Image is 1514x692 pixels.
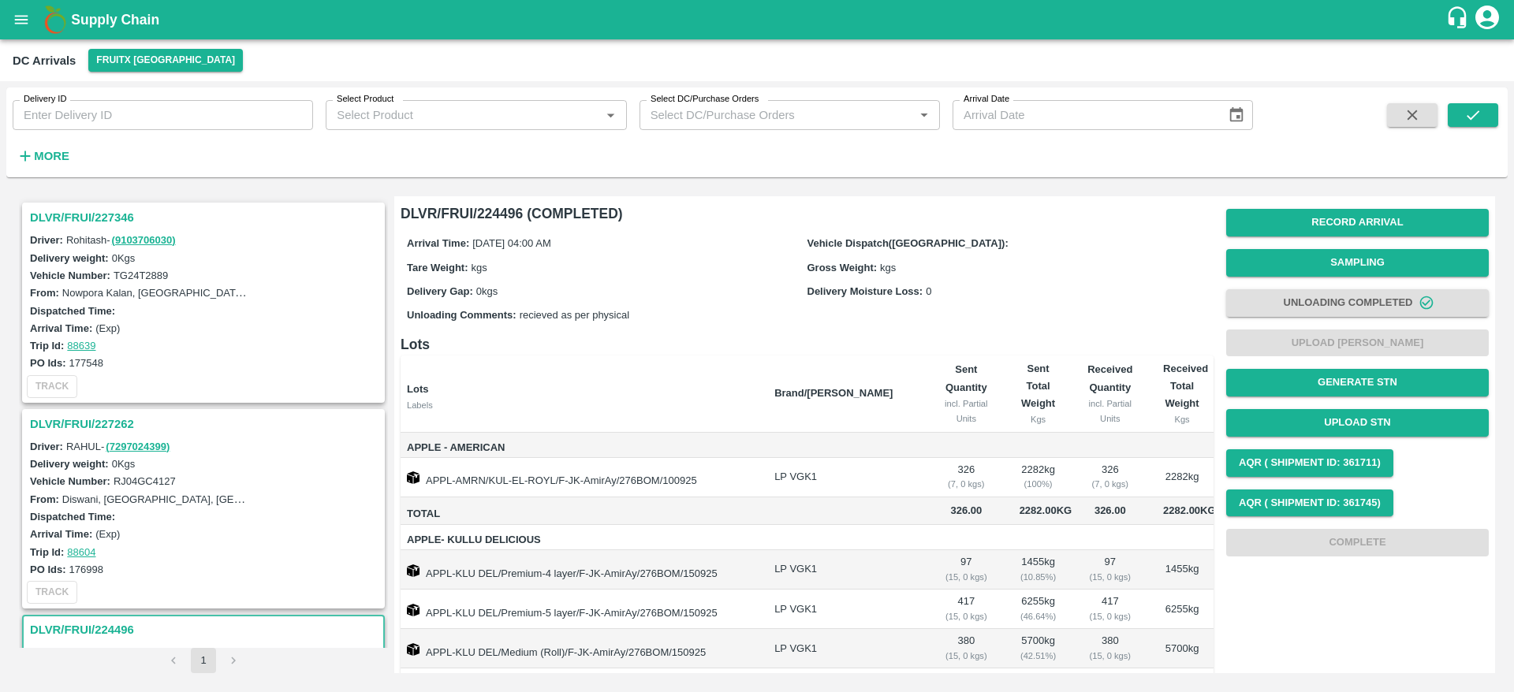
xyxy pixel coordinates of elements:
img: box [407,643,420,656]
label: Delivery weight: [30,252,109,264]
a: (9541200377) [103,646,167,658]
div: ( 15, 0 kgs) [938,609,994,623]
label: 176998 [69,564,103,575]
label: Unloading Comments: [407,309,516,321]
td: LP VGK1 [762,550,926,590]
input: Arrival Date [953,100,1215,130]
h3: DLVR/FRUI/224496 [30,619,382,640]
label: Dispatched Time: [30,511,115,523]
h3: DLVR/FRUI/227346 [30,207,382,228]
div: incl. Partial Units [1082,396,1138,426]
td: 97 [926,550,1007,590]
div: incl. Partial Units [938,396,994,426]
h6: DLVR/FRUI/224496 (COMPLETED) [401,203,1214,225]
button: AQR ( Shipment Id: 361745) [1226,489,1393,517]
b: Sent Total Weight [1021,363,1055,410]
h6: Lots [401,333,1214,355]
div: ( 10.85 %) [1020,570,1057,584]
label: From: [30,493,59,505]
td: APPL-KLU DEL/Premium-4 layer/F-JK-AmirAy/276BOM/150925 [401,550,762,590]
button: page 1 [191,648,216,673]
input: Select DC/Purchase Orders [644,105,889,125]
span: 2282.00 Kg [1163,504,1216,516]
div: ( 15, 0 kgs) [1082,649,1138,663]
td: 326 [926,458,1007,497]
div: Labels [407,398,762,412]
a: Supply Chain [71,9,1445,31]
button: AQR ( Shipment Id: 361711) [1226,449,1393,477]
button: Select DC [88,49,243,72]
button: More [13,143,73,169]
b: Received Total Weight [1163,363,1208,410]
label: Tare Weight: [407,262,468,273]
td: 2282 kg [1007,458,1070,497]
span: recieved as per physical [520,309,629,321]
label: PO Ids: [30,357,66,369]
span: Apple- Kullu Delicious [407,531,762,549]
img: logo [39,4,71,35]
span: Apple - American [407,439,762,457]
label: PO Ids: [30,564,66,575]
div: ( 15, 0 kgs) [1082,570,1138,584]
label: Gross Weight: [807,262,878,273]
button: Upload STN [1226,409,1489,437]
span: RAHUL - [66,441,171,452]
td: 6255 kg [1007,590,1070,629]
div: ( 7, 0 kgs) [1082,477,1138,491]
div: DC Arrivals [13,50,76,71]
span: 2282.00 Kg [1020,504,1072,516]
td: 380 [1069,629,1150,668]
span: 0 kgs [476,285,498,297]
div: customer-support [1445,6,1473,34]
label: Vehicle Number: [30,475,110,487]
td: 6255 kg [1150,590,1214,629]
label: 177548 [69,357,103,369]
td: 5700 kg [1150,629,1214,668]
h3: DLVR/FRUI/227262 [30,414,382,434]
label: Arrival Time: [30,322,92,334]
span: Rohitash - [66,234,177,246]
label: Nowpora Kalan, [GEOGRAPHIC_DATA], [GEOGRAPHIC_DATA], [GEOGRAPHIC_DATA] [62,286,470,299]
td: 1455 kg [1150,550,1214,590]
label: Delivery Moisture Loss: [807,285,923,297]
label: Delivery Gap: [407,285,473,297]
div: ( 15, 0 kgs) [1082,609,1138,623]
a: 88639 [67,340,95,352]
span: MOHIT - [66,646,170,658]
label: (Exp) [95,528,120,540]
div: ( 46.64 %) [1020,609,1057,623]
button: Open [600,105,621,125]
div: account of current user [1473,3,1501,36]
div: Kgs [1020,412,1057,426]
td: 326 [1069,458,1150,497]
td: LP VGK1 [762,458,926,497]
td: LP VGK1 [762,590,926,629]
label: Arrival Time: [30,528,92,540]
img: box [407,471,420,484]
span: 326.00 [938,502,994,520]
td: 5700 kg [1007,629,1070,668]
button: Sampling [1226,249,1489,277]
label: Arrival Time: [407,237,469,249]
button: Unloading Completed [1226,289,1489,317]
div: ( 100 %) [1020,477,1057,491]
div: ( 42.51 %) [1020,649,1057,663]
div: ( 15, 0 kgs) [938,570,994,584]
button: Choose date [1221,100,1251,130]
td: APPL-AMRN/KUL-EL-ROYL/F-JK-AmirAy/276BOM/100925 [401,458,762,497]
button: Generate STN [1226,369,1489,396]
span: Total [407,505,762,523]
img: box [407,564,420,577]
label: Dispatched Time: [30,305,115,317]
label: Driver: [30,234,63,246]
label: From: [30,287,59,299]
label: Select DC/Purchase Orders [651,93,759,106]
td: 97 [1069,550,1150,590]
td: APPL-KLU DEL/Premium-5 layer/F-JK-AmirAy/276BOM/150925 [401,590,762,629]
label: Driver: [30,441,63,452]
label: Vehicle Dispatch([GEOGRAPHIC_DATA]): [807,237,1009,249]
td: 417 [1069,590,1150,629]
span: 0 [926,285,931,297]
strong: More [34,150,69,162]
div: ( 15, 0 kgs) [938,649,994,663]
